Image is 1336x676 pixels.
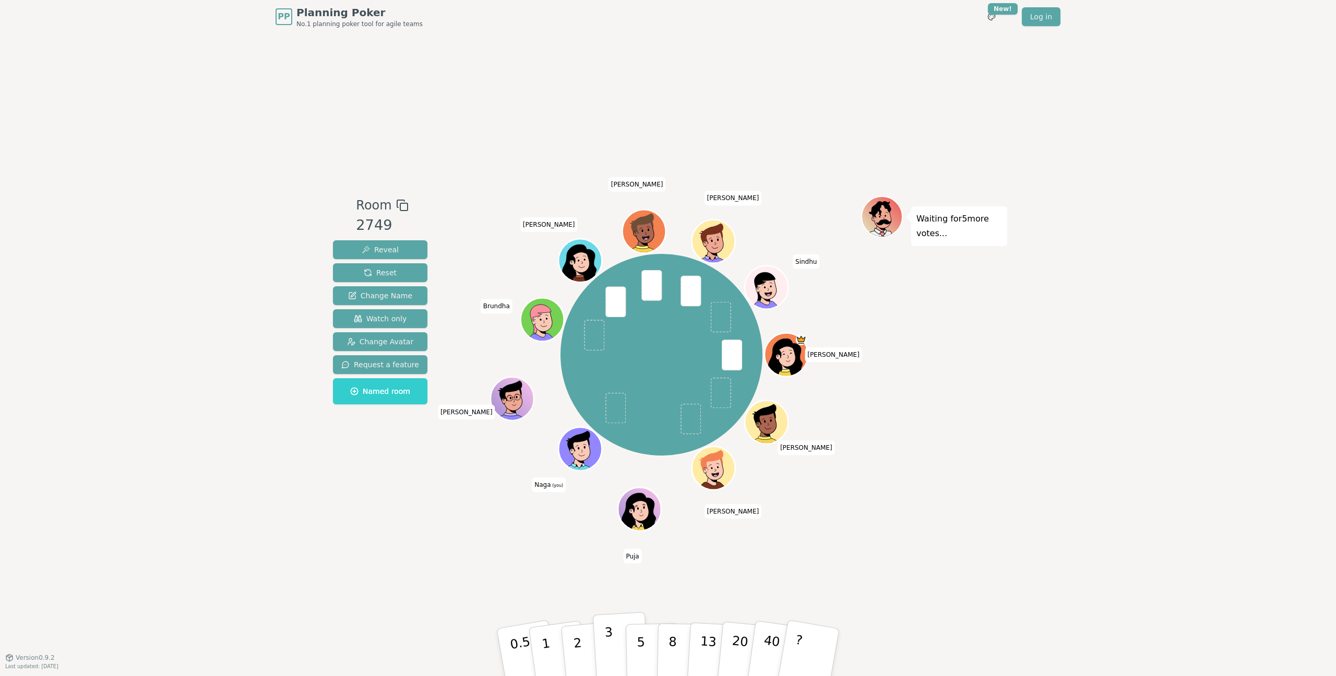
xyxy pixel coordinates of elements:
span: Request a feature [341,359,419,370]
button: Reset [333,263,427,282]
a: PPPlanning PokerNo.1 planning poker tool for agile teams [276,5,423,28]
button: Version0.9.2 [5,654,55,662]
span: Click to change your name [532,477,566,492]
span: Click to change your name [705,504,762,519]
span: (you) [551,483,564,488]
button: Named room [333,378,427,404]
div: 2749 [356,215,408,236]
span: Reveal [362,244,399,255]
span: Change Name [348,290,412,301]
span: Click to change your name [438,405,495,419]
span: Click to change your name [520,217,578,232]
span: Watch only [354,313,407,324]
button: Click to change your avatar [559,428,600,469]
span: Click to change your name [778,440,835,455]
span: Change Avatar [347,336,414,347]
span: Named room [350,386,410,397]
button: Change Avatar [333,332,427,351]
span: Richa is the host [795,334,806,345]
span: Click to change your name [805,347,862,362]
span: Click to change your name [793,254,819,269]
div: New! [988,3,1018,15]
p: Waiting for 5 more votes... [916,212,1002,241]
button: New! [982,7,1001,26]
span: No.1 planning poker tool for agile teams [296,20,423,28]
button: Reveal [333,240,427,259]
span: Click to change your name [609,177,666,192]
span: Click to change your name [481,299,512,313]
span: Reset [364,267,397,278]
button: Change Name [333,286,427,305]
span: Room [356,196,391,215]
span: Version 0.9.2 [16,654,55,662]
span: Last updated: [DATE] [5,663,58,669]
button: Request a feature [333,355,427,374]
span: Click to change your name [705,191,762,205]
span: PP [278,10,290,23]
button: Watch only [333,309,427,328]
a: Log in [1022,7,1060,26]
span: Planning Poker [296,5,423,20]
span: Click to change your name [623,549,641,564]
